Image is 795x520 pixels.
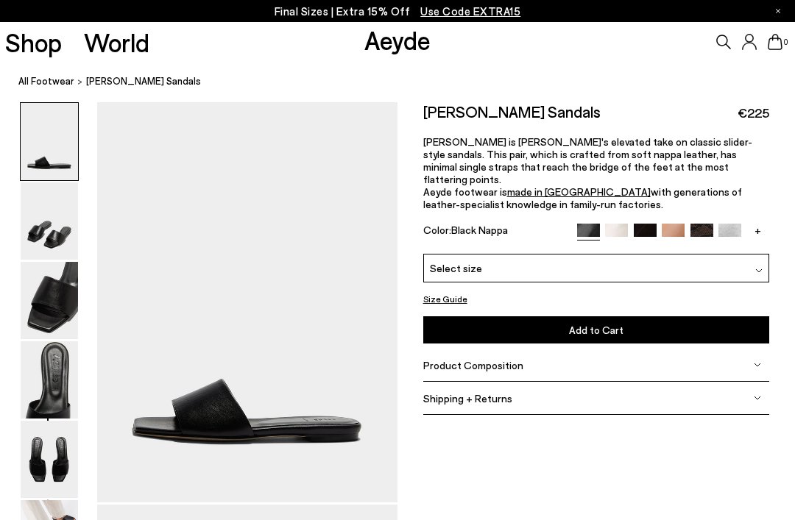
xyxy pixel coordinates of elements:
[423,185,770,210] p: Aeyde footwear is with generations of leather-specialist knowledge in family-run factories.
[569,324,623,336] span: Add to Cart
[21,182,78,260] img: Anna Leather Sandals - Image 2
[423,290,467,308] button: Size Guide
[21,421,78,498] img: Anna Leather Sandals - Image 5
[423,359,523,371] span: Product Composition
[423,316,770,343] button: Add to Cart
[423,102,601,121] h2: [PERSON_NAME] Sandals
[18,74,74,89] a: All Footwear
[507,185,651,198] a: made in [GEOGRAPHIC_DATA]
[21,103,78,180] img: Anna Leather Sandals - Image 1
[738,104,769,122] span: €225
[755,267,763,274] img: svg%3E
[21,262,78,339] img: Anna Leather Sandals - Image 3
[423,224,566,241] div: Color:
[364,24,431,55] a: Aeyde
[420,4,520,18] span: Navigate to /collections/ss25-final-sizes
[21,341,78,419] img: Anna Leather Sandals - Image 4
[782,38,790,46] span: 0
[423,392,512,405] span: Shipping + Returns
[746,224,769,237] a: +
[754,361,761,368] img: svg%3E
[86,74,201,89] span: [PERSON_NAME] Sandals
[430,260,482,276] span: Select size
[423,135,770,185] p: [PERSON_NAME] is [PERSON_NAME]'s elevated take on classic slider-style sandals. This pair, which ...
[84,29,149,55] a: World
[5,29,62,55] a: Shop
[768,34,782,50] a: 0
[754,394,761,402] img: svg%3E
[451,224,508,236] span: Black Nappa
[275,2,521,21] p: Final Sizes | Extra 15% Off
[18,62,795,102] nav: breadcrumb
